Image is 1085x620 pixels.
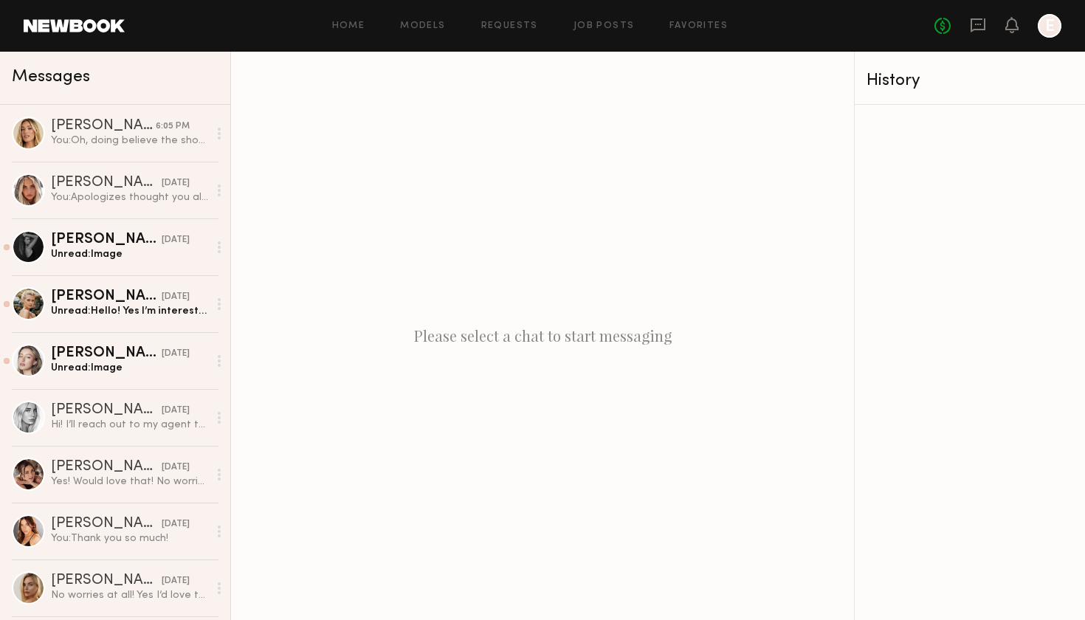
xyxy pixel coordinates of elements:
[867,72,1073,89] div: History
[51,517,162,531] div: [PERSON_NAME]
[573,21,635,31] a: Job Posts
[51,232,162,247] div: [PERSON_NAME]
[231,52,854,620] div: Please select a chat to start messaging
[162,233,190,247] div: [DATE]
[51,247,208,261] div: Unread: Image
[332,21,365,31] a: Home
[51,176,162,190] div: [PERSON_NAME]
[481,21,538,31] a: Requests
[51,588,208,602] div: No worries at all! Yes I’d love that. Happy 4th!
[51,190,208,204] div: You: Apologizes thought you already had the information. It's [DATE] AM.
[51,361,208,375] div: Unread: Image
[51,475,208,489] div: Yes! Would love that! No worries!!
[162,461,190,475] div: [DATE]
[51,119,156,134] div: [PERSON_NAME]
[162,404,190,418] div: [DATE]
[162,347,190,361] div: [DATE]
[51,346,162,361] div: [PERSON_NAME]
[51,418,208,432] div: Hi! I’ll reach out to my agent to see if she got your email. I’m booked [DATE] and every day next...
[51,134,208,148] div: You: Oh, doing believe the shoot date was shared earlier. It's [DATE] in the AM.
[400,21,445,31] a: Models
[51,460,162,475] div: [PERSON_NAME]
[51,573,162,588] div: [PERSON_NAME]
[51,403,162,418] div: [PERSON_NAME]
[51,304,208,318] div: Unread: Hello! Yes I’m interested! When is the photoshoot? I will be traveling for the next few w...
[162,176,190,190] div: [DATE]
[162,574,190,588] div: [DATE]
[51,531,208,545] div: You: Thank you so much!
[669,21,728,31] a: Favorites
[1038,14,1061,38] a: E
[12,69,90,86] span: Messages
[162,517,190,531] div: [DATE]
[162,290,190,304] div: [DATE]
[156,120,190,134] div: 6:05 PM
[51,289,162,304] div: [PERSON_NAME]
